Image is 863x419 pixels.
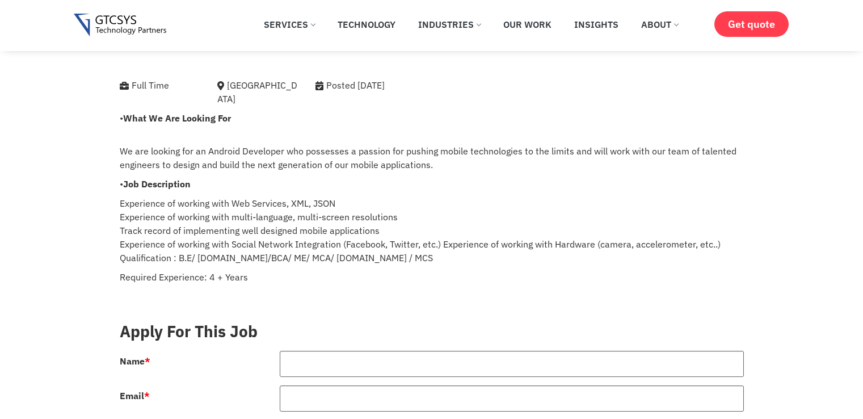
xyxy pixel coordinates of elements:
[120,391,150,400] label: Email
[647,195,852,368] iframe: chat widget
[217,78,298,106] div: [GEOGRAPHIC_DATA]
[120,131,744,171] p: We are looking for an Android Developer who possesses a passion for pushing mobile technologies t...
[714,11,789,37] a: Get quote
[74,14,166,37] img: Gtcsys logo
[566,12,627,37] a: Insights
[123,178,191,190] strong: Job Description
[495,12,560,37] a: Our Work
[120,322,744,341] h3: Apply For This Job
[120,111,744,125] p: •
[815,374,852,408] iframe: chat widget
[120,196,744,265] p: Experience of working with Web Services, XML, JSON Experience of working with multi-language, mul...
[123,112,231,124] strong: What We Are Looking For
[255,12,323,37] a: Services
[120,357,150,366] label: Name
[120,270,744,284] p: Required Experience: 4 + Years
[120,177,744,191] p: •
[410,12,489,37] a: Industries
[315,78,445,92] div: Posted [DATE]
[728,18,775,30] span: Get quote
[633,12,687,37] a: About
[120,78,201,92] div: Full Time
[329,12,404,37] a: Technology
